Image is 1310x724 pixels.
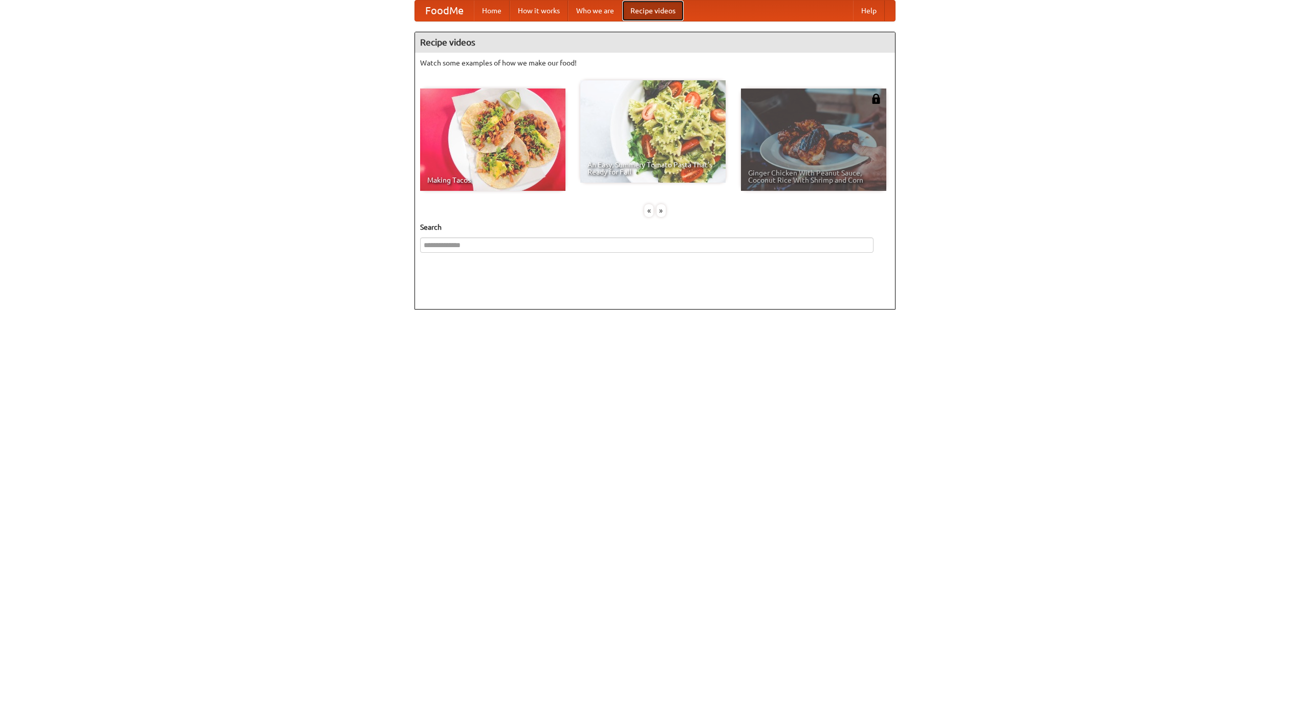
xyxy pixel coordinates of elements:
a: How it works [510,1,568,21]
h5: Search [420,222,890,232]
a: Help [853,1,885,21]
a: FoodMe [415,1,474,21]
a: Home [474,1,510,21]
a: An Easy, Summery Tomato Pasta That's Ready for Fall [580,80,726,183]
p: Watch some examples of how we make our food! [420,58,890,68]
h4: Recipe videos [415,32,895,53]
a: Who we are [568,1,622,21]
a: Recipe videos [622,1,684,21]
div: « [644,204,653,217]
span: An Easy, Summery Tomato Pasta That's Ready for Fall [587,161,718,175]
img: 483408.png [871,94,881,104]
div: » [657,204,666,217]
a: Making Tacos [420,89,565,191]
span: Making Tacos [427,177,558,184]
